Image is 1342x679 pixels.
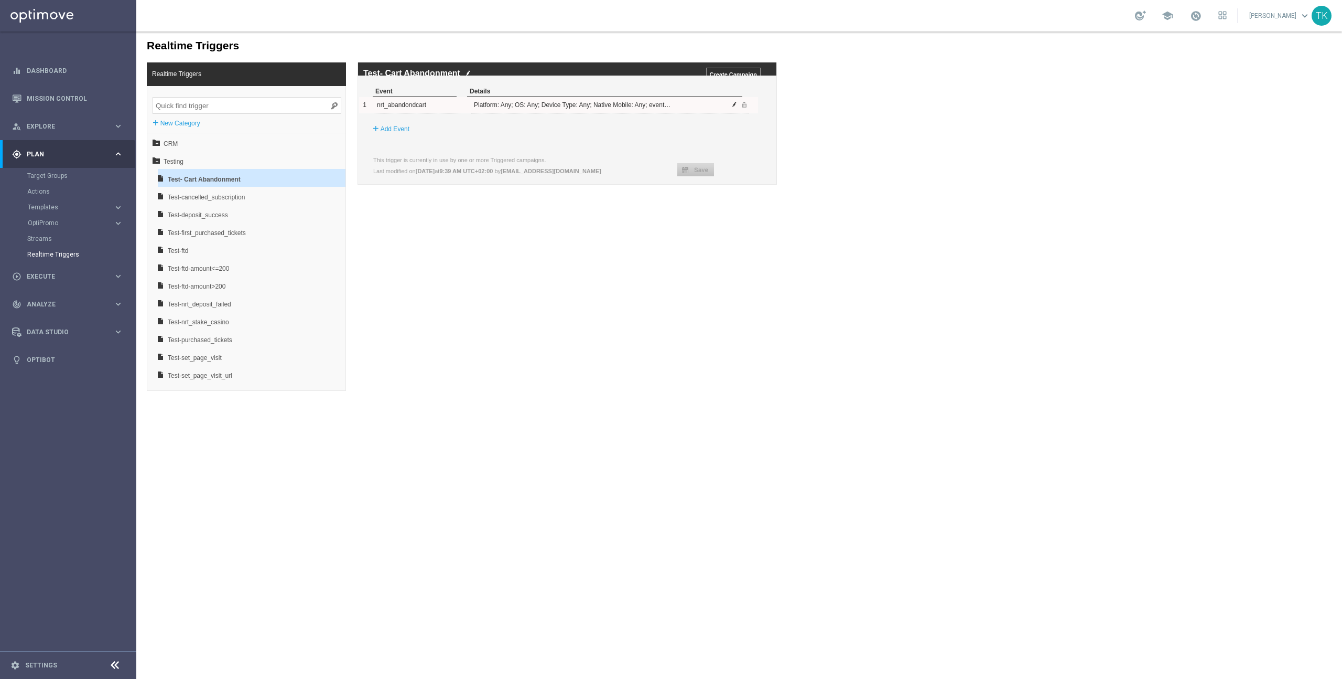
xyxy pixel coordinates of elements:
div: 1 [223,66,230,81]
b: [DATE] [279,136,298,143]
span: Test-ftd [31,210,144,228]
a: Streams [27,235,109,243]
button: lightbulb Optibot [12,356,124,364]
button: gps_fixed Plan keyboard_arrow_right [12,150,124,158]
div: Details [331,55,606,66]
i: keyboard_arrow_right [113,327,123,337]
span: Test-deposit_success [31,175,144,193]
div: OptiPromo [28,220,113,226]
div: Mission Control [12,94,124,103]
span: keyboard_arrow_down [1299,10,1311,22]
div: Streams [27,231,135,247]
i: lightbulb [12,355,21,365]
div: Templates [27,199,135,215]
i: settings [10,661,20,670]
span: Test-purchased_tickets [31,300,144,317]
div: Test-first_purchased_tickets [31,205,144,212]
label: Add Event [244,92,273,103]
button: track_changes Analyze keyboard_arrow_right [12,300,124,309]
span: Data Studio [27,329,113,335]
b: [EMAIL_ADDRESS][DOMAIN_NAME] [364,136,465,143]
div: Mission Control [12,84,123,112]
div: Test- Cart Abandonment [31,151,144,158]
label: + [16,86,23,97]
button: play_circle_outline Execute keyboard_arrow_right [12,272,124,281]
i: keyboard_arrow_right [113,203,123,213]
a: Mission Control [27,84,123,112]
div: Test-nrt_deposit_failed [31,276,144,283]
div: TK [1312,6,1332,26]
div: Execute [12,272,113,281]
span: Delete [604,70,611,76]
span: Test-first_purchased_tickets [31,193,144,210]
button: person_search Explore keyboard_arrow_right [12,122,124,131]
span: CRM [27,103,143,121]
label: Test- Cart Abandonment [227,37,324,47]
a: [PERSON_NAME]keyboard_arrow_down [1248,8,1312,24]
span: Execute [27,273,113,280]
a: Target Groups [27,172,109,180]
span: Test-set_page_visit_url [31,335,144,353]
i: keyboard_arrow_right [113,299,123,309]
i: gps_fixed [12,150,21,159]
button: Templates keyboard_arrow_right [27,203,124,211]
input: Create Campaign [570,36,624,49]
div: OptiPromo [27,215,135,231]
b: 9:39 AM UTC+02:00 [303,136,356,143]
input: Quick find trigger [16,66,205,82]
span: Templates [28,204,103,210]
span: Test-ftd-amount>200 [31,246,144,264]
span: school [1162,10,1173,22]
div: Test-cancelled_subscription [31,169,144,176]
i: equalizer [12,66,21,76]
div: Explore [12,122,113,131]
div: Event [236,55,320,66]
i: keyboard_arrow_right [113,149,123,159]
a: Realtime Triggers [27,250,109,259]
span: Plan [27,151,113,157]
span: Explore [27,123,113,130]
a: Dashboard [27,57,123,84]
lable: Last modified on at by [237,136,465,143]
i: track_changes [12,300,21,309]
div: Templates [28,204,113,210]
i: play_circle_outline [12,272,21,281]
div: Test-ftd-amount<=200 [31,240,144,248]
button: equalizer Dashboard [12,67,124,75]
div: Test-deposit_success [31,187,144,194]
span: Test-set_page_visit [31,317,144,335]
span: Analyze [27,301,113,307]
span: OptiPromo [28,220,103,226]
i: keyboard_arrow_right [113,121,123,131]
button: OptiPromo keyboard_arrow_right [27,219,124,227]
div: Optibot [12,346,123,374]
div: Actions [27,184,135,199]
div: Realtime Triggers [27,247,135,262]
span: Test-cancelled_subscription [31,157,144,175]
div: Platform: Any; OS: Any; Device Type: Any; Native Mobile: Any; event_channel_ll: Any; event_appweb... [335,66,535,81]
span: Test-nrt_deposit_failed [31,264,144,282]
i: person_search [12,122,21,131]
a: Optibot [27,346,123,374]
label: This trigger is currently in use by one or more Triggered campaigns. [237,125,410,132]
div: Analyze [12,300,113,309]
label: + [236,92,243,102]
div: Target Groups [27,168,135,184]
div: Data Studio [12,327,113,337]
div: nrt_abandondcart [241,66,324,81]
div: Dashboard [12,57,123,84]
div: Test-nrt_stake_casino [31,294,144,301]
a: Actions [27,187,109,196]
span: Test-ftd-amount<=200 [31,228,144,246]
span: Test-websession_state [31,353,144,371]
a: Settings [25,662,57,669]
div: Plan [12,150,113,159]
button: Data Studio keyboard_arrow_right [12,328,124,336]
span: Realtime Triggers [10,34,70,51]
